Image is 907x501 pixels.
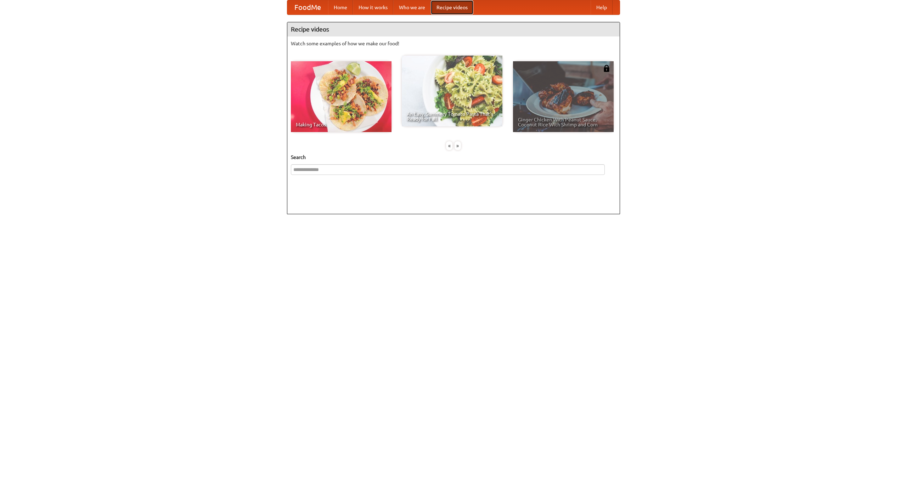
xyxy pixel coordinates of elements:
a: Home [328,0,353,15]
h5: Search [291,154,616,161]
a: Making Tacos [291,61,391,132]
a: How it works [353,0,393,15]
a: Recipe videos [431,0,473,15]
p: Watch some examples of how we make our food! [291,40,616,47]
a: FoodMe [287,0,328,15]
a: Help [591,0,613,15]
div: » [455,141,461,150]
div: « [446,141,452,150]
span: Making Tacos [296,122,387,127]
a: Who we are [393,0,431,15]
span: An Easy, Summery Tomato Pasta That's Ready for Fall [407,112,497,121]
a: An Easy, Summery Tomato Pasta That's Ready for Fall [402,56,502,126]
h4: Recipe videos [287,22,620,36]
img: 483408.png [603,65,610,72]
